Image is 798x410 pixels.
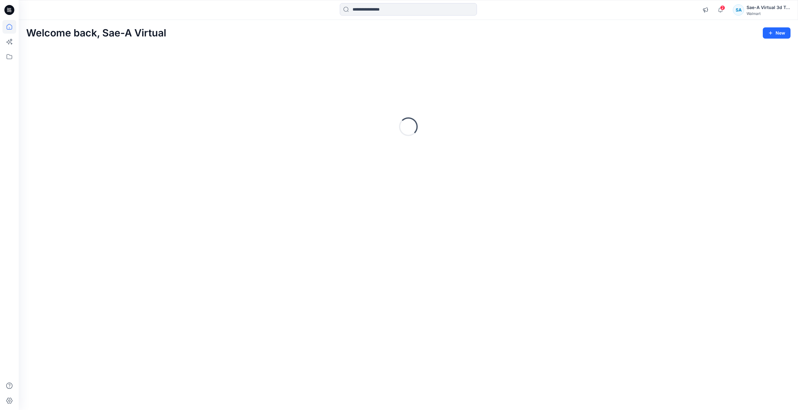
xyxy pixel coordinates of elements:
div: SA [733,4,744,16]
h2: Welcome back, Sae-A Virtual [26,27,166,39]
div: Walmart [747,11,790,16]
div: Sae-A Virtual 3d Team [747,4,790,11]
span: 2 [720,5,725,10]
button: New [763,27,791,39]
